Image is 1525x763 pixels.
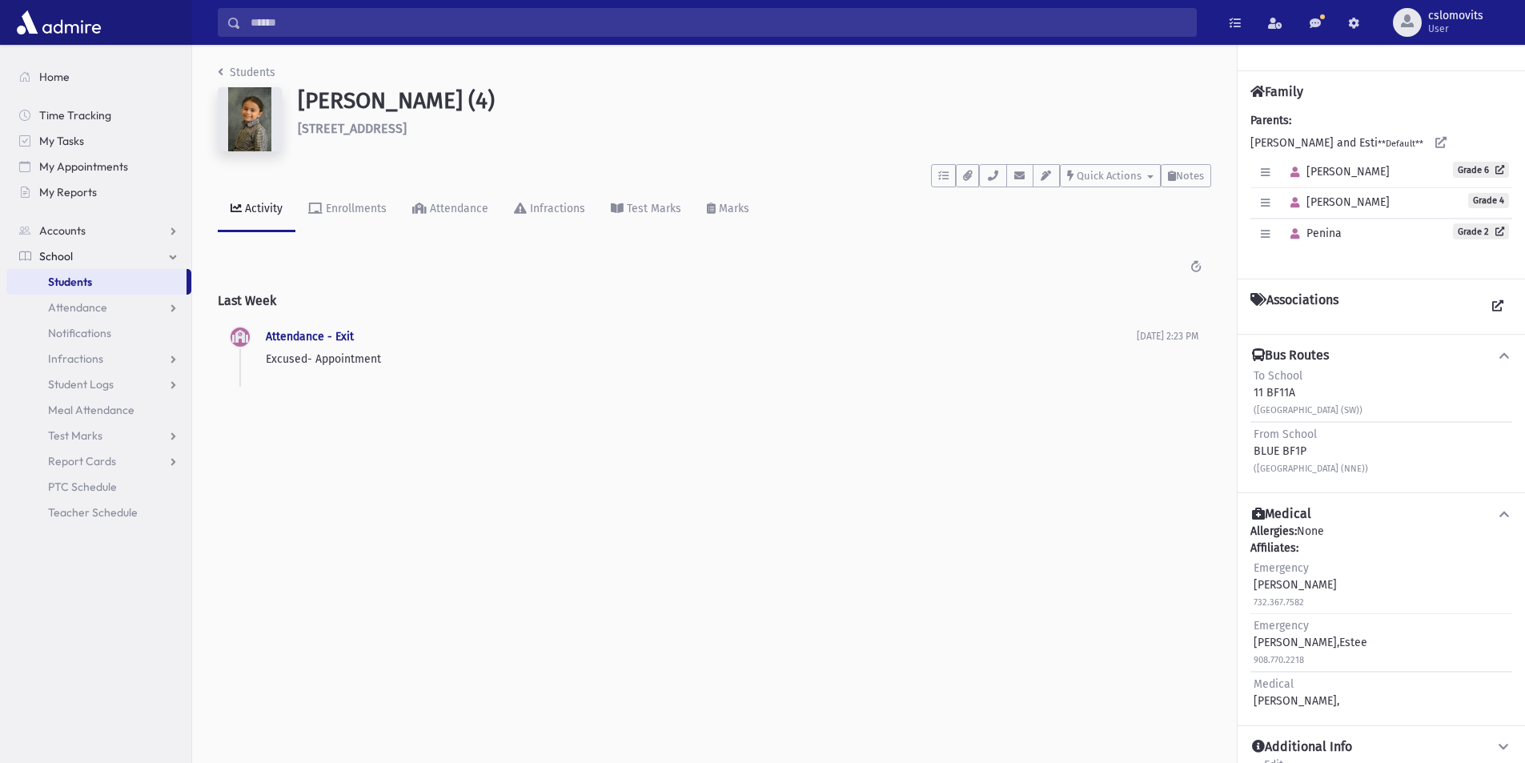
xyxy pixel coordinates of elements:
[1283,165,1390,179] span: [PERSON_NAME]
[1060,164,1161,187] button: Quick Actions
[323,202,387,215] div: Enrollments
[241,8,1196,37] input: Search
[6,371,191,397] a: Student Logs
[6,128,191,154] a: My Tasks
[1250,523,1512,713] div: None
[527,202,585,215] div: Infractions
[39,159,128,174] span: My Appointments
[6,64,191,90] a: Home
[6,320,191,346] a: Notifications
[1283,227,1342,240] span: Penina
[1468,193,1509,208] span: Grade 4
[427,202,488,215] div: Attendance
[6,448,191,474] a: Report Cards
[48,428,102,443] span: Test Marks
[39,185,97,199] span: My Reports
[1252,739,1352,756] h4: Additional Info
[1250,112,1512,266] div: [PERSON_NAME] and Esti
[1453,223,1509,239] a: Grade 2
[39,70,70,84] span: Home
[1254,369,1302,383] span: To School
[1254,617,1367,668] div: [PERSON_NAME],Estee
[242,202,283,215] div: Activity
[1453,162,1509,178] a: Grade 6
[1254,426,1368,476] div: BLUE BF1P
[39,108,111,122] span: Time Tracking
[1250,347,1512,364] button: Bus Routes
[598,187,694,232] a: Test Marks
[1254,560,1337,610] div: [PERSON_NAME]
[39,223,86,238] span: Accounts
[1250,84,1303,99] h4: Family
[716,202,749,215] div: Marks
[501,187,598,232] a: Infractions
[1137,331,1198,342] span: [DATE] 2:23 PM
[48,275,92,289] span: Students
[1254,676,1339,709] div: [PERSON_NAME],
[1483,292,1512,321] a: View all Associations
[6,154,191,179] a: My Appointments
[6,218,191,243] a: Accounts
[1250,524,1297,538] b: Allergies:
[399,187,501,232] a: Attendance
[1428,10,1483,22] span: cslomovits
[218,187,295,232] a: Activity
[1161,164,1211,187] button: Notes
[1250,506,1512,523] button: Medical
[218,64,275,87] nav: breadcrumb
[13,6,105,38] img: AdmirePro
[6,243,191,269] a: School
[1254,464,1368,474] small: ([GEOGRAPHIC_DATA] (NNE))
[1254,677,1294,691] span: Medical
[295,187,399,232] a: Enrollments
[1254,619,1309,632] span: Emergency
[1252,506,1311,523] h4: Medical
[6,423,191,448] a: Test Marks
[266,351,1137,367] p: Excused- Appointment
[39,134,84,148] span: My Tasks
[48,505,138,520] span: Teacher Schedule
[48,326,111,340] span: Notifications
[1254,428,1317,441] span: From School
[1176,170,1204,182] span: Notes
[48,351,103,366] span: Infractions
[298,121,1211,136] h6: [STREET_ADDRESS]
[6,102,191,128] a: Time Tracking
[6,346,191,371] a: Infractions
[48,300,107,315] span: Attendance
[298,87,1211,114] h1: [PERSON_NAME] (4)
[6,295,191,320] a: Attendance
[6,397,191,423] a: Meal Attendance
[1254,655,1304,665] small: 908.770.2218
[218,280,1211,321] h2: Last Week
[6,500,191,525] a: Teacher Schedule
[1250,114,1291,127] b: Parents:
[1250,739,1512,756] button: Additional Info
[266,330,354,343] a: Attendance - Exit
[1254,597,1304,608] small: 732.367.7582
[1283,195,1390,209] span: [PERSON_NAME]
[1250,292,1338,321] h4: Associations
[48,403,134,417] span: Meal Attendance
[6,269,187,295] a: Students
[1252,347,1329,364] h4: Bus Routes
[1254,405,1362,416] small: ([GEOGRAPHIC_DATA] (SW))
[694,187,762,232] a: Marks
[1428,22,1483,35] span: User
[6,474,191,500] a: PTC Schedule
[624,202,681,215] div: Test Marks
[39,249,73,263] span: School
[1077,170,1142,182] span: Quick Actions
[6,179,191,205] a: My Reports
[1250,541,1298,555] b: Affiliates:
[1254,561,1309,575] span: Emergency
[218,66,275,79] a: Students
[48,377,114,392] span: Student Logs
[48,454,116,468] span: Report Cards
[48,480,117,494] span: PTC Schedule
[1254,367,1362,418] div: 11 BF11A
